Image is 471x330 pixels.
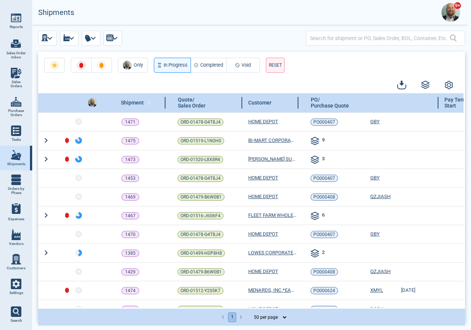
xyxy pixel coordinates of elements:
[121,156,139,163] a: 1473
[125,249,136,257] p: 1385
[180,156,220,163] span: ORD-01520-L8X8R4
[180,287,221,294] span: ORD-01512-Y2S5K7
[121,100,144,106] span: Shipment
[125,118,136,126] p: 1471
[310,306,338,313] a: PO000409
[121,231,139,238] a: 1470
[370,268,391,275] a: QZJIASH
[11,230,21,240] img: menu_icon
[11,125,21,136] img: menu_icon
[322,155,325,164] span: 3
[310,268,338,276] a: PO000408
[177,249,225,257] a: ORD-01499-H0P8H8
[370,119,380,124] span: GBY
[310,33,450,43] input: Search for shipment or PO, Sales Order, BOL, Container, Etc.
[121,193,139,201] a: 1469
[180,306,221,313] span: ORD-01480-G2J9F0
[6,187,26,195] span: Orders by Phase
[11,279,21,289] img: menu_icon
[313,268,335,276] span: PO000408
[125,137,136,145] p: 1475
[125,212,136,220] p: 1467
[248,231,278,238] span: HOME DEPOT
[11,97,21,107] img: menu_icon
[370,175,380,181] span: GBY
[370,193,391,200] a: QZJIASH
[154,58,191,73] button: In Progress
[313,287,335,294] span: PO000624
[11,13,21,23] img: menu_icon
[9,291,23,295] span: Settings
[248,118,278,125] a: HOME DEPOT
[121,249,139,257] a: 1385
[370,306,383,313] a: DGDY
[370,194,391,199] span: QZJIASH
[125,287,136,294] p: 1474
[121,118,139,126] a: 1471
[7,162,25,166] span: Shipments
[241,61,251,69] span: Void
[178,97,206,109] span: Quote/ Sales Order
[177,118,224,126] a: ORD-01478-G4T8J4
[248,193,278,200] a: HOME DEPOT
[310,193,338,201] a: PO000408
[248,306,278,313] a: HOME DEPOT
[11,150,21,160] img: menu_icon
[12,137,21,142] span: Tasks
[248,268,278,275] a: HOME DEPOT
[180,118,221,126] span: ORD-01478-G4T8J4
[10,25,23,29] span: Reports
[125,268,136,276] p: 1429
[180,193,222,201] span: ORD-01479-B6W0B1
[125,193,136,201] p: 1469
[8,217,24,221] span: Expenses
[370,175,380,182] a: GBY
[7,266,25,270] span: Customers
[313,175,335,182] span: PO000407
[248,100,271,106] span: Customer
[177,193,225,201] a: ORD-01479-B6W0B1
[311,97,349,109] span: PO/ Purchase Quote
[219,312,246,322] nav: pagination navigation
[248,137,297,144] a: BI-MART CORPORATION
[370,287,383,294] a: XMYL
[11,254,21,264] img: menu_icon
[177,156,223,163] a: ORD-01520-L8X8R4
[180,212,221,220] span: ORD-01516-J6G6F4
[248,212,297,219] a: FLEET FARM WHOLESALE
[125,306,136,313] p: 1428
[180,268,222,276] span: ORD-01479-B6W0B1
[310,287,338,294] a: PO000624
[310,175,338,182] a: PO000407
[38,8,74,17] h2: Shipments
[177,212,224,220] a: ORD-01516-J6G6F4
[177,287,224,294] a: ORD-01512-Y2S5K7
[191,58,227,73] button: Completed
[313,306,335,313] span: PO000409
[248,287,297,294] a: MENARDS, INC.*EAU CLAIRE
[134,61,143,69] span: Only
[177,137,224,145] a: ORD-01519-L1N0H0
[310,118,338,126] a: PO000407
[177,306,224,313] a: ORD-01480-G2J9F0
[177,231,224,238] a: ORD-01478-G4T8J4
[125,156,136,163] p: 1473
[118,58,148,73] button: AvatarOnly
[228,312,236,322] button: page 1
[248,156,297,163] a: [PERSON_NAME] SUPPLY, INC.
[121,268,139,276] a: 1429
[313,118,335,126] span: PO000407
[6,51,26,60] span: Sales Order Inbox
[125,175,136,182] p: 1453
[370,306,383,312] span: DGDY
[121,212,139,220] a: 1467
[322,249,325,258] span: 2
[6,80,26,88] span: Sales Orders
[177,268,225,276] a: ORD-01479-B6W0B1
[310,231,338,238] a: PO000407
